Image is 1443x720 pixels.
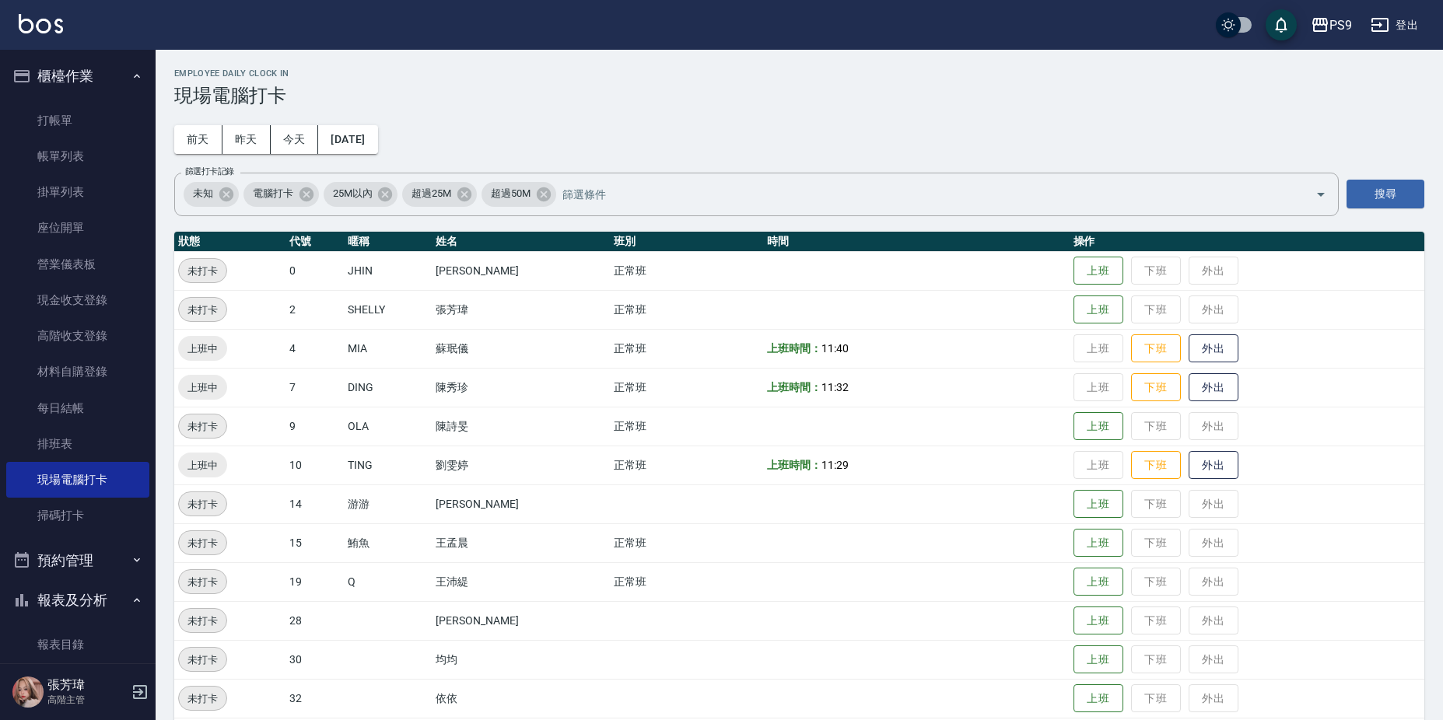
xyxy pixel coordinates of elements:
[344,407,433,446] td: OLA
[243,186,303,201] span: 電腦打卡
[285,601,344,640] td: 28
[285,640,344,679] td: 30
[6,662,149,698] a: 消費分析儀表板
[1070,232,1424,252] th: 操作
[174,85,1424,107] h3: 現場電腦打卡
[482,182,556,207] div: 超過50M
[432,679,610,718] td: 依依
[1364,11,1424,40] button: 登出
[402,186,461,201] span: 超過25M
[6,540,149,581] button: 預約管理
[344,523,433,562] td: 鮪魚
[285,523,344,562] td: 15
[184,186,222,201] span: 未知
[285,251,344,290] td: 0
[1073,568,1123,596] button: 上班
[6,462,149,498] a: 現場電腦打卡
[610,446,763,484] td: 正常班
[285,679,344,718] td: 32
[1131,373,1181,402] button: 下班
[6,390,149,426] a: 每日結帳
[179,418,226,435] span: 未打卡
[6,282,149,318] a: 現金收支登錄
[402,182,477,207] div: 超過25M
[344,290,433,329] td: SHELLY
[610,407,763,446] td: 正常班
[47,693,127,707] p: 高階主管
[178,457,227,474] span: 上班中
[821,381,849,393] span: 11:32
[1073,529,1123,557] button: 上班
[285,407,344,446] td: 9
[344,251,433,290] td: JHIN
[767,459,821,471] b: 上班時間：
[1073,257,1123,285] button: 上班
[318,125,377,154] button: [DATE]
[179,574,226,590] span: 未打卡
[179,263,226,279] span: 未打卡
[610,251,763,290] td: 正常班
[6,498,149,533] a: 掃碼打卡
[47,677,127,693] h5: 張芳瑋
[344,446,433,484] td: TING
[243,182,319,207] div: 電腦打卡
[1073,295,1123,324] button: 上班
[1189,451,1238,480] button: 外出
[6,210,149,246] a: 座位開單
[610,329,763,368] td: 正常班
[432,251,610,290] td: [PERSON_NAME]
[821,459,849,471] span: 11:29
[1073,684,1123,713] button: 上班
[179,613,226,629] span: 未打卡
[1073,490,1123,519] button: 上班
[179,302,226,318] span: 未打卡
[178,341,227,357] span: 上班中
[344,562,433,601] td: Q
[285,562,344,601] td: 19
[344,329,433,368] td: MIA
[482,186,540,201] span: 超過50M
[271,125,319,154] button: 今天
[6,56,149,96] button: 櫃檯作業
[1305,9,1358,41] button: PS9
[1131,451,1181,480] button: 下班
[432,601,610,640] td: [PERSON_NAME]
[610,562,763,601] td: 正常班
[6,426,149,462] a: 排班表
[432,368,610,407] td: 陳秀珍
[285,329,344,368] td: 4
[1073,645,1123,674] button: 上班
[6,246,149,282] a: 營業儀表板
[285,446,344,484] td: 10
[19,14,63,33] img: Logo
[285,368,344,407] td: 7
[432,640,610,679] td: 均均
[432,329,610,368] td: 蘇珉儀
[174,125,222,154] button: 前天
[222,125,271,154] button: 昨天
[1329,16,1352,35] div: PS9
[559,180,1288,208] input: 篩選條件
[767,342,821,355] b: 上班時間：
[1189,334,1238,363] button: 外出
[432,562,610,601] td: 王沛緹
[344,368,433,407] td: DING
[324,186,382,201] span: 25M以內
[344,484,433,523] td: 游游
[763,232,1069,252] th: 時間
[179,535,226,551] span: 未打卡
[179,652,226,668] span: 未打卡
[6,580,149,620] button: 報表及分析
[285,484,344,523] td: 14
[6,318,149,354] a: 高階收支登錄
[610,232,763,252] th: 班別
[179,496,226,512] span: 未打卡
[324,182,398,207] div: 25M以內
[285,232,344,252] th: 代號
[174,68,1424,79] h2: Employee Daily Clock In
[610,368,763,407] td: 正常班
[6,354,149,390] a: 材料自購登錄
[432,232,610,252] th: 姓名
[1308,182,1333,207] button: Open
[432,484,610,523] td: [PERSON_NAME]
